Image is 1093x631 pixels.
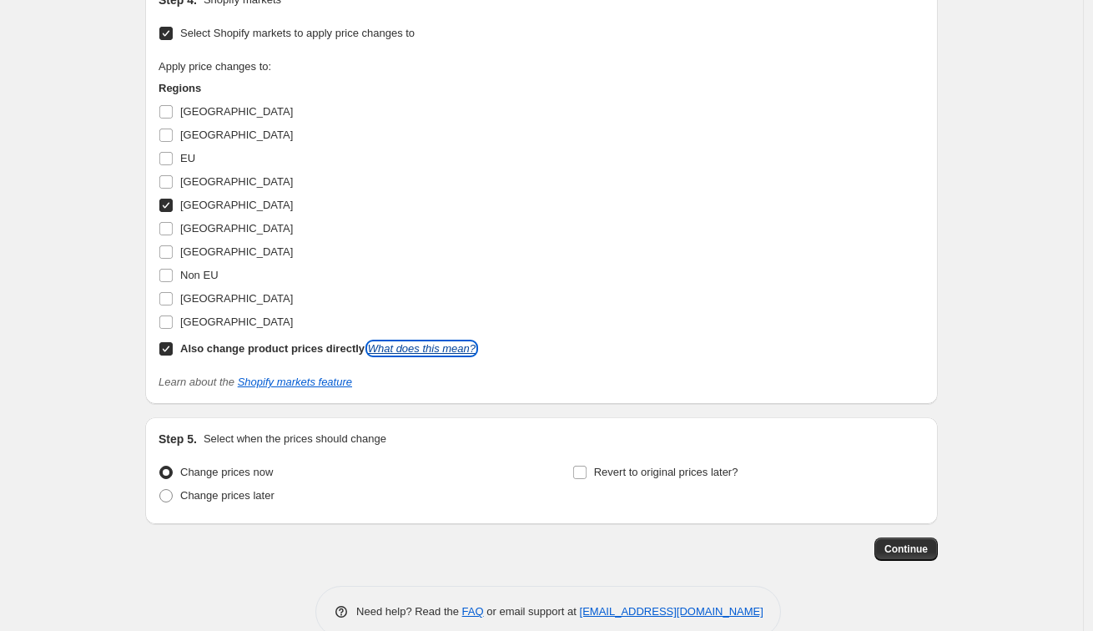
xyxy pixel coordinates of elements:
[180,315,293,328] span: [GEOGRAPHIC_DATA]
[180,245,293,258] span: [GEOGRAPHIC_DATA]
[594,466,738,478] span: Revert to original prices later?
[180,292,293,305] span: [GEOGRAPHIC_DATA]
[180,342,365,355] b: Also change product prices directly
[159,431,197,447] h2: Step 5.
[238,376,352,388] a: Shopify markets feature
[180,466,273,478] span: Change prices now
[484,605,580,618] span: or email support at
[462,605,484,618] a: FAQ
[580,605,763,618] a: [EMAIL_ADDRESS][DOMAIN_NAME]
[180,105,293,118] span: [GEOGRAPHIC_DATA]
[204,431,386,447] p: Select when the prices should change
[180,129,293,141] span: [GEOGRAPHIC_DATA]
[180,199,293,211] span: [GEOGRAPHIC_DATA]
[180,269,219,281] span: Non EU
[159,80,476,97] h3: Regions
[180,489,275,502] span: Change prices later
[180,27,415,39] span: Select Shopify markets to apply price changes to
[159,376,352,388] i: Learn about the
[180,175,293,188] span: [GEOGRAPHIC_DATA]
[180,222,293,235] span: [GEOGRAPHIC_DATA]
[159,60,271,73] span: Apply price changes to:
[180,152,195,164] span: EU
[356,605,462,618] span: Need help? Read the
[874,538,938,561] button: Continue
[884,543,928,556] span: Continue
[368,342,476,355] a: What does this mean?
